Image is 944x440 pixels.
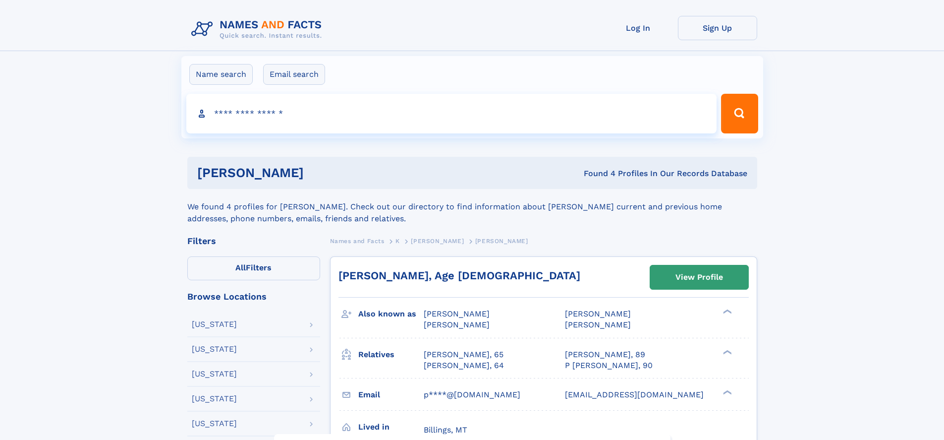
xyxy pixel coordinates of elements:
div: Filters [187,237,320,246]
label: Email search [263,64,325,85]
button: Search Button [721,94,758,133]
h3: Also known as [358,306,424,322]
div: [US_STATE] [192,420,237,428]
div: Found 4 Profiles In Our Records Database [444,168,747,179]
h3: Email [358,386,424,403]
a: [PERSON_NAME], 89 [565,349,645,360]
div: [US_STATE] [192,395,237,403]
a: Sign Up [678,16,757,40]
span: [PERSON_NAME] [565,309,631,318]
div: [US_STATE] [192,370,237,378]
div: We found 4 profiles for [PERSON_NAME]. Check out our directory to find information about [PERSON_... [187,189,757,225]
a: Names and Facts [330,235,385,247]
a: [PERSON_NAME], Age [DEMOGRAPHIC_DATA] [338,269,580,282]
span: K [395,238,400,245]
h3: Lived in [358,419,424,436]
span: [PERSON_NAME] [424,320,490,329]
h3: Relatives [358,346,424,363]
div: ❯ [721,309,732,315]
span: [PERSON_NAME] [565,320,631,329]
div: [US_STATE] [192,345,237,353]
label: Name search [189,64,253,85]
div: View Profile [675,266,723,289]
span: All [235,263,246,272]
div: ❯ [721,389,732,395]
span: [PERSON_NAME] [424,309,490,318]
span: [PERSON_NAME] [411,238,464,245]
span: [PERSON_NAME] [475,238,528,245]
a: View Profile [650,265,748,289]
a: P [PERSON_NAME], 90 [565,360,653,371]
input: search input [186,94,717,133]
a: [PERSON_NAME] [411,235,464,247]
div: [US_STATE] [192,320,237,328]
div: ❯ [721,349,732,355]
a: [PERSON_NAME], 64 [424,360,504,371]
span: [EMAIL_ADDRESS][DOMAIN_NAME] [565,390,704,399]
label: Filters [187,256,320,280]
a: K [395,235,400,247]
a: [PERSON_NAME], 65 [424,349,503,360]
a: Log In [599,16,678,40]
div: Browse Locations [187,292,320,301]
h1: [PERSON_NAME] [197,167,444,179]
span: Billings, MT [424,425,467,435]
img: Logo Names and Facts [187,16,330,43]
